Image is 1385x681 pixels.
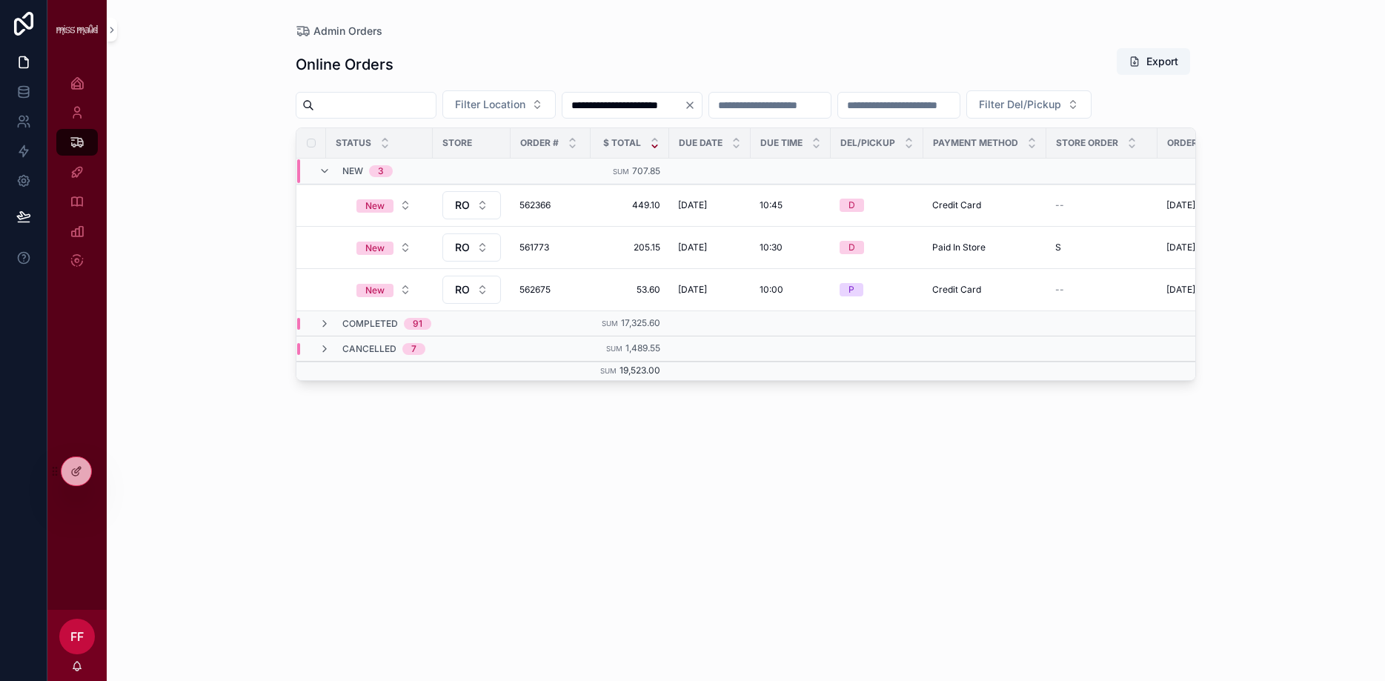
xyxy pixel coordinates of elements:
[345,276,423,303] button: Select Button
[760,137,803,149] span: Due Time
[679,137,723,149] span: Due Date
[678,284,707,296] span: [DATE]
[1117,48,1190,75] button: Export
[1166,199,1260,211] a: [DATE] 5:24 pm
[760,284,783,296] span: 10:00
[442,233,502,262] a: Select Button
[1056,137,1118,149] span: Store Order
[442,137,472,149] span: Store
[342,318,398,330] span: Completed
[455,282,470,297] span: RO
[678,284,742,296] a: [DATE]
[932,284,1037,296] a: Credit Card
[621,317,660,328] span: 17,325.60
[760,242,783,253] span: 10:30
[313,24,382,39] span: Admin Orders
[442,233,501,262] button: Select Button
[840,241,914,254] a: D
[932,199,1037,211] a: Credit Card
[56,24,98,35] img: App logo
[760,284,822,296] a: 10:00
[760,199,822,211] a: 10:45
[342,343,396,355] span: Cancelled
[365,199,385,213] div: New
[519,242,582,253] span: 561773
[840,137,895,149] span: Del/Pickup
[520,137,559,149] span: Order #
[345,192,423,219] button: Select Button
[613,167,629,176] small: Sum
[632,165,660,176] span: 707.85
[625,342,660,353] span: 1,489.55
[519,284,582,296] a: 562675
[599,199,660,211] a: 449.10
[47,59,107,293] div: scrollable content
[840,283,914,296] a: P
[455,97,525,112] span: Filter Location
[1055,284,1149,296] a: --
[606,345,622,353] small: Sum
[932,199,981,211] span: Credit Card
[344,191,424,219] a: Select Button
[365,284,385,297] div: New
[966,90,1092,119] button: Select Button
[678,242,742,253] a: [DATE]
[603,137,641,149] span: $ Total
[442,90,556,119] button: Select Button
[848,241,855,254] div: D
[442,276,501,304] button: Select Button
[602,319,618,328] small: Sum
[678,199,707,211] span: [DATE]
[684,99,702,111] button: Clear
[1055,284,1064,296] span: --
[678,199,742,211] a: [DATE]
[344,276,424,304] a: Select Button
[365,242,385,255] div: New
[840,199,914,212] a: D
[599,242,660,253] a: 205.15
[760,242,822,253] a: 10:30
[342,165,363,177] span: New
[1055,199,1149,211] a: --
[345,234,423,261] button: Select Button
[932,242,986,253] span: Paid In Store
[620,365,660,376] span: 19,523.00
[979,97,1061,112] span: Filter Del/Pickup
[336,137,371,149] span: Status
[599,284,660,296] a: 53.60
[413,318,422,330] div: 91
[678,242,707,253] span: [DATE]
[1166,242,1260,253] a: [DATE] 12:02 pm
[1055,199,1064,211] span: --
[296,54,393,75] h1: Online Orders
[442,275,502,305] a: Select Button
[70,628,84,645] span: FF
[411,343,416,355] div: 7
[455,198,470,213] span: RO
[1055,242,1061,253] span: S
[600,367,617,375] small: Sum
[1166,242,1235,253] span: [DATE] 12:02 pm
[1166,284,1229,296] span: [DATE] 3:13 pm
[1055,242,1149,253] a: S
[442,190,502,220] a: Select Button
[296,24,382,39] a: Admin Orders
[344,233,424,262] a: Select Button
[933,137,1018,149] span: Payment Method
[932,284,981,296] span: Credit Card
[760,199,783,211] span: 10:45
[1167,137,1235,149] span: Order Placed
[442,191,501,219] button: Select Button
[1166,284,1260,296] a: [DATE] 3:13 pm
[848,199,855,212] div: D
[378,165,384,177] div: 3
[932,242,1037,253] a: Paid In Store
[1166,199,1232,211] span: [DATE] 5:24 pm
[455,240,470,255] span: RO
[848,283,854,296] div: P
[519,199,582,211] a: 562366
